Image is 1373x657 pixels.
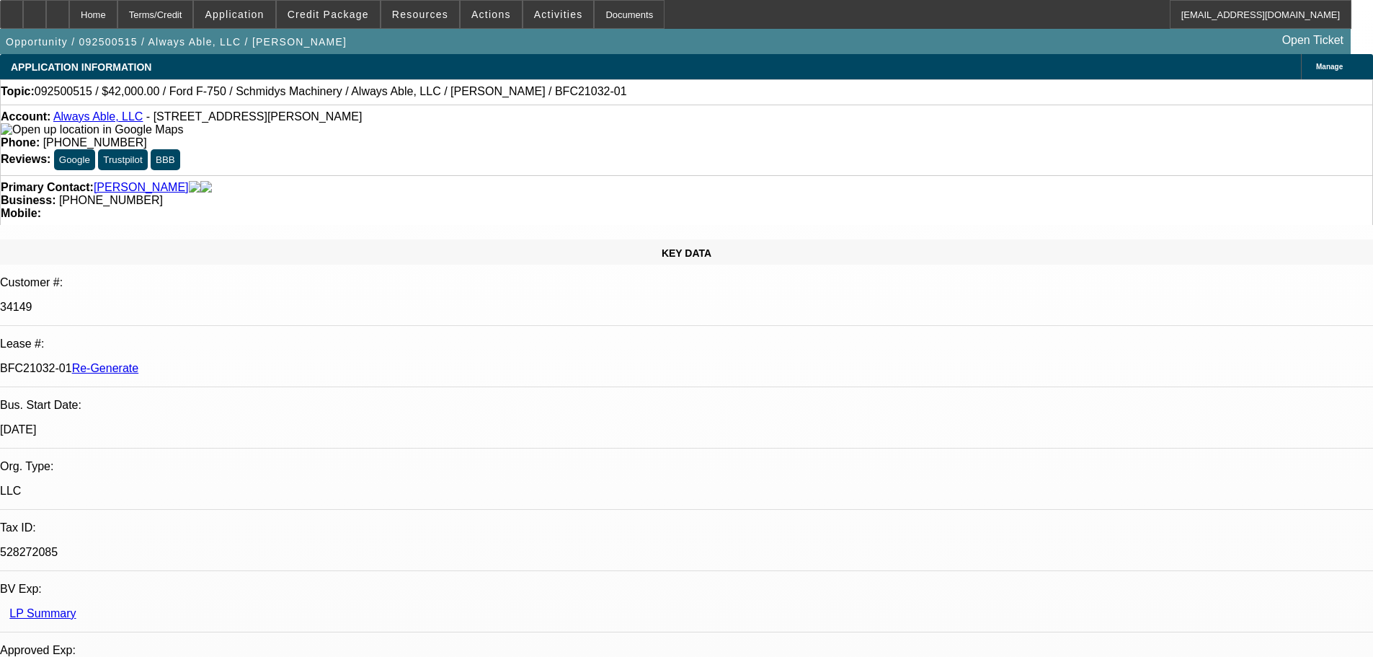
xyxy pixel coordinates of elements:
strong: Account: [1,110,50,123]
img: facebook-icon.png [189,181,200,194]
a: LP Summary [9,607,76,619]
button: Trustpilot [98,149,147,170]
button: Credit Package [277,1,380,28]
button: Resources [381,1,459,28]
strong: Phone: [1,136,40,149]
span: Credit Package [288,9,369,20]
span: Resources [392,9,448,20]
button: BBB [151,149,180,170]
button: Google [54,149,95,170]
span: Manage [1316,63,1343,71]
a: Open Ticket [1276,28,1349,53]
strong: Primary Contact: [1,181,94,194]
span: Application [205,9,264,20]
img: Open up location in Google Maps [1,123,183,136]
span: [PHONE_NUMBER] [59,194,163,206]
img: linkedin-icon.png [200,181,212,194]
button: Activities [523,1,594,28]
strong: Reviews: [1,153,50,165]
span: Opportunity / 092500515 / Always Able, LLC / [PERSON_NAME] [6,36,347,48]
span: APPLICATION INFORMATION [11,61,151,73]
a: [PERSON_NAME] [94,181,189,194]
span: Actions [471,9,511,20]
span: 092500515 / $42,000.00 / Ford F-750 / Schmidys Machinery / Always Able, LLC / [PERSON_NAME] / BFC... [35,85,627,98]
span: Activities [534,9,583,20]
button: Application [194,1,275,28]
a: View Google Maps [1,123,183,136]
a: Always Able, LLC [53,110,143,123]
span: - [STREET_ADDRESS][PERSON_NAME] [146,110,363,123]
span: KEY DATA [662,247,711,259]
a: Re-Generate [72,362,139,374]
strong: Topic: [1,85,35,98]
strong: Business: [1,194,55,206]
button: Actions [461,1,522,28]
strong: Mobile: [1,207,41,219]
span: [PHONE_NUMBER] [43,136,147,149]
